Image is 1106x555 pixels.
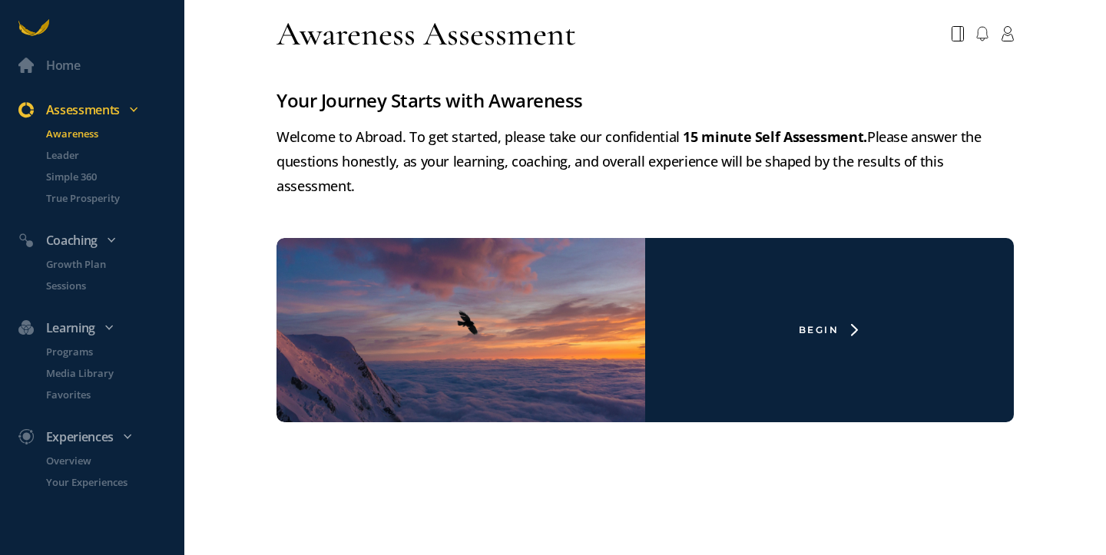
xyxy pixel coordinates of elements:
p: True Prosperity [46,190,181,206]
a: Programs [28,344,184,359]
div: Awareness Assessment [276,12,576,55]
a: Awareness [28,126,184,141]
p: Sessions [46,278,181,293]
div: Learning [9,318,190,338]
p: Simple 360 [46,169,181,184]
p: Overview [46,453,181,468]
div: Assessments [9,100,190,120]
a: Leader [28,147,184,163]
div: Begin [799,324,839,336]
a: Growth Plan [28,256,184,272]
a: Favorites [28,387,184,402]
strong: 15 minute Self Assessment. [683,127,866,146]
div: Home [46,55,81,75]
p: Favorites [46,387,181,402]
p: Growth Plan [46,256,181,272]
p: Your Experiences [46,474,181,490]
p: Media Library [46,365,181,381]
a: Media Library [28,365,184,381]
p: Leader [46,147,181,163]
img: freePlanWithoutSurvey.png [276,238,645,422]
a: Simple 360 [28,169,184,184]
p: Programs [46,344,181,359]
a: True Prosperity [28,190,184,206]
a: Your Experiences [28,474,184,490]
a: Overview [28,453,184,468]
p: Awareness [46,126,181,141]
a: Sessions [28,278,184,293]
a: Begin [267,238,1023,422]
div: Welcome to Abroad. To get started, please take our confidential Please answer the questions hones... [276,124,1014,198]
div: Experiences [9,427,190,447]
div: Your Journey Starts with Awareness [276,86,1014,115]
div: Coaching [9,230,190,250]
